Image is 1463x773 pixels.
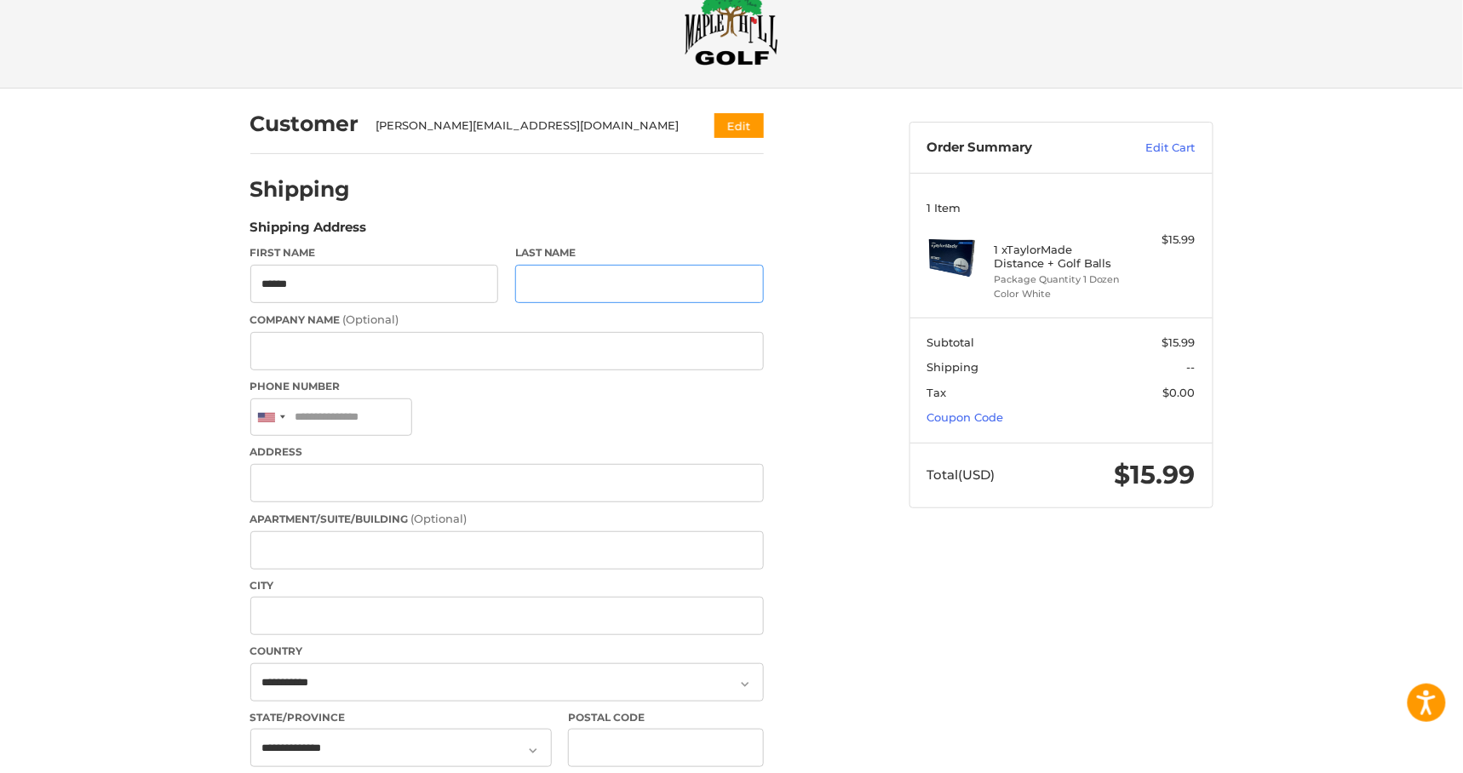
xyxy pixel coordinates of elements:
[927,201,1196,215] h3: 1 Item
[250,218,367,245] legend: Shipping Address
[927,360,978,374] span: Shipping
[927,140,1110,157] h3: Order Summary
[927,335,974,349] span: Subtotal
[1110,140,1196,157] a: Edit Cart
[250,379,764,394] label: Phone Number
[250,245,499,261] label: First Name
[250,710,552,725] label: State/Province
[1162,335,1196,349] span: $15.99
[515,245,764,261] label: Last Name
[250,644,764,659] label: Country
[376,117,681,135] div: [PERSON_NAME][EMAIL_ADDRESS][DOMAIN_NAME]
[250,312,764,329] label: Company Name
[994,272,1124,287] li: Package Quantity 1 Dozen
[994,287,1124,301] li: Color White
[250,511,764,528] label: Apartment/Suite/Building
[1128,232,1196,249] div: $15.99
[1115,459,1196,490] span: $15.99
[927,467,995,483] span: Total (USD)
[250,444,764,460] label: Address
[927,410,1003,424] a: Coupon Code
[568,710,764,725] label: Postal Code
[1163,386,1196,399] span: $0.00
[1187,360,1196,374] span: --
[343,312,399,326] small: (Optional)
[250,111,359,137] h2: Customer
[994,243,1124,271] h4: 1 x TaylorMade Distance + Golf Balls
[250,176,351,203] h2: Shipping
[251,399,290,436] div: United States: +1
[250,578,764,593] label: City
[714,113,764,138] button: Edit
[927,386,946,399] span: Tax
[411,512,468,525] small: (Optional)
